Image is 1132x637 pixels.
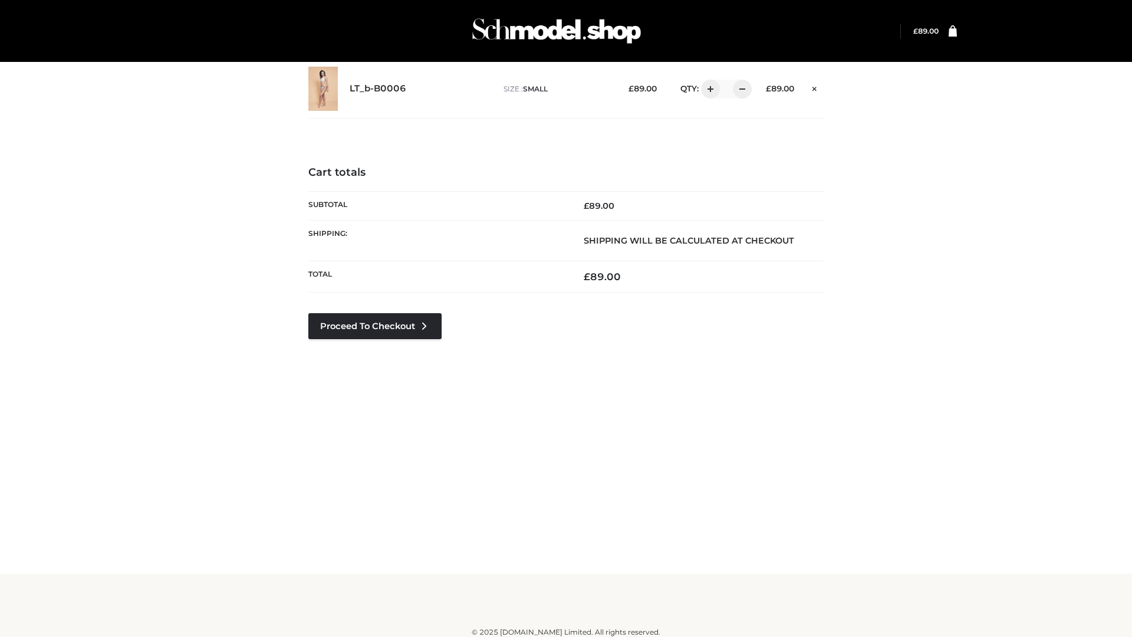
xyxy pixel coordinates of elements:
[308,191,566,220] th: Subtotal
[584,271,590,283] span: £
[523,84,548,93] span: SMALL
[628,84,657,93] bdi: 89.00
[584,201,614,211] bdi: 89.00
[669,80,748,98] div: QTY:
[584,201,589,211] span: £
[913,27,939,35] a: £89.00
[308,261,566,293] th: Total
[806,80,824,95] a: Remove this item
[308,220,566,261] th: Shipping:
[913,27,918,35] span: £
[766,84,771,93] span: £
[913,27,939,35] bdi: 89.00
[308,67,338,111] img: LT_b-B0006 - SMALL
[308,166,824,179] h4: Cart totals
[350,83,406,94] a: LT_b-B0006
[766,84,794,93] bdi: 89.00
[308,313,442,339] a: Proceed to Checkout
[584,235,794,246] strong: Shipping will be calculated at checkout
[504,84,610,94] p: size :
[628,84,634,93] span: £
[468,8,645,54] img: Schmodel Admin 964
[584,271,621,283] bdi: 89.00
